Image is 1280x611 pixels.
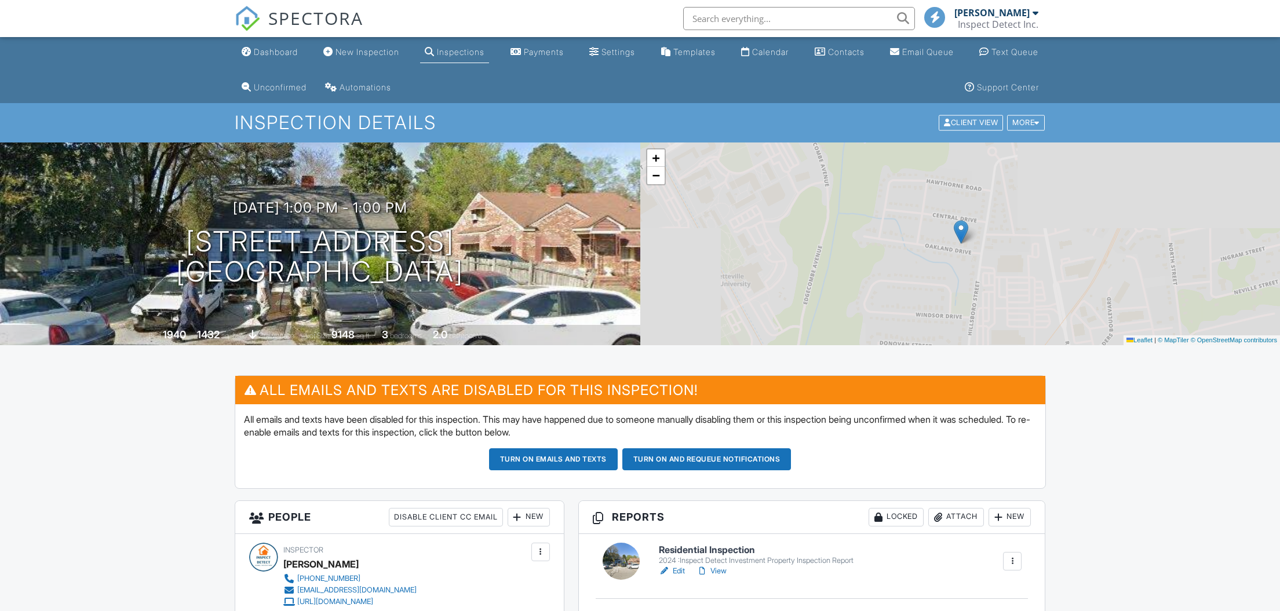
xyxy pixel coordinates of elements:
div: [EMAIL_ADDRESS][DOMAIN_NAME] [297,586,417,595]
div: [URL][DOMAIN_NAME] [297,597,373,606]
div: Support Center [977,82,1039,92]
div: Templates [673,47,716,57]
a: Text Queue [975,42,1043,63]
div: Contacts [828,47,865,57]
a: Unconfirmed [237,77,311,98]
a: Edit [659,565,685,577]
a: SPECTORA [235,16,363,40]
span: Inspector [283,546,323,554]
div: Calendar [752,47,789,57]
a: Calendar [736,42,793,63]
a: Zoom out [647,167,665,184]
a: Support Center [960,77,1044,98]
a: Payments [506,42,568,63]
div: Disable Client CC Email [389,508,503,526]
div: 3 [382,328,388,341]
a: New Inspection [319,42,404,63]
span: sq.ft. [356,331,371,340]
div: Settings [601,47,635,57]
div: Locked [869,508,924,526]
a: Zoom in [647,149,665,167]
span: SPECTORA [268,6,363,30]
button: Turn on emails and texts [489,448,618,470]
div: [PERSON_NAME] [283,555,359,573]
div: 9148 [331,328,355,341]
h1: [STREET_ADDRESS] [GEOGRAPHIC_DATA] [176,226,464,288]
div: Attach [928,508,984,526]
span: bathrooms [449,331,482,340]
h3: All emails and texts are disabled for this inspection! [235,376,1045,404]
div: Payments [524,47,564,57]
a: © OpenStreetMap contributors [1191,336,1277,343]
div: New [989,508,1031,526]
a: Inspections [420,42,489,63]
a: Dashboard [237,42,302,63]
div: Client View [939,115,1003,131]
h3: People [235,501,564,534]
span: sq. ft. [221,331,238,340]
span: + [652,151,659,165]
span: Lot Size [305,331,330,340]
span: crawlspace [258,331,294,340]
div: [PERSON_NAME] [954,7,1030,19]
div: New [508,508,550,526]
div: Dashboard [254,47,298,57]
img: Marker [954,220,968,244]
span: Built [148,331,161,340]
div: Automations [340,82,391,92]
div: Email Queue [902,47,954,57]
div: Inspect Detect Inc. [958,19,1038,30]
h6: Residential Inspection [659,545,854,555]
a: Client View [938,118,1006,126]
a: Templates [657,42,720,63]
h3: [DATE] 1:00 pm - 1:00 pm [233,200,407,215]
button: Turn on and Requeue Notifications [622,448,792,470]
div: Text Queue [991,47,1038,57]
a: Automations (Basic) [320,77,396,98]
h1: Inspection Details [235,112,1046,133]
span: bedrooms [390,331,422,340]
div: [PHONE_NUMBER] [297,574,360,583]
a: [EMAIL_ADDRESS][DOMAIN_NAME] [283,584,417,596]
h3: Reports [579,501,1045,534]
span: − [652,168,659,182]
div: 1940 [163,328,186,341]
div: 2024 :Inspect Detect Investment Property Inspection Report [659,556,854,565]
a: [PHONE_NUMBER] [283,573,417,584]
div: More [1007,115,1045,131]
a: Residential Inspection 2024 :Inspect Detect Investment Property Inspection Report [659,545,854,565]
a: Contacts [810,42,869,63]
input: Search everything... [683,7,915,30]
a: Settings [585,42,640,63]
a: Leaflet [1126,336,1153,343]
div: Inspections [437,47,484,57]
a: View [696,565,727,577]
div: 2.0 [433,328,447,341]
div: 1432 [197,328,220,341]
div: Unconfirmed [254,82,307,92]
a: © MapTiler [1158,336,1189,343]
p: All emails and texts have been disabled for this inspection. This may have happened due to someon... [244,413,1037,439]
div: New Inspection [336,47,399,57]
span: | [1154,336,1156,343]
a: [URL][DOMAIN_NAME] [283,596,417,608]
a: Email Queue [885,42,958,63]
img: The Best Home Inspection Software - Spectora [235,6,260,31]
